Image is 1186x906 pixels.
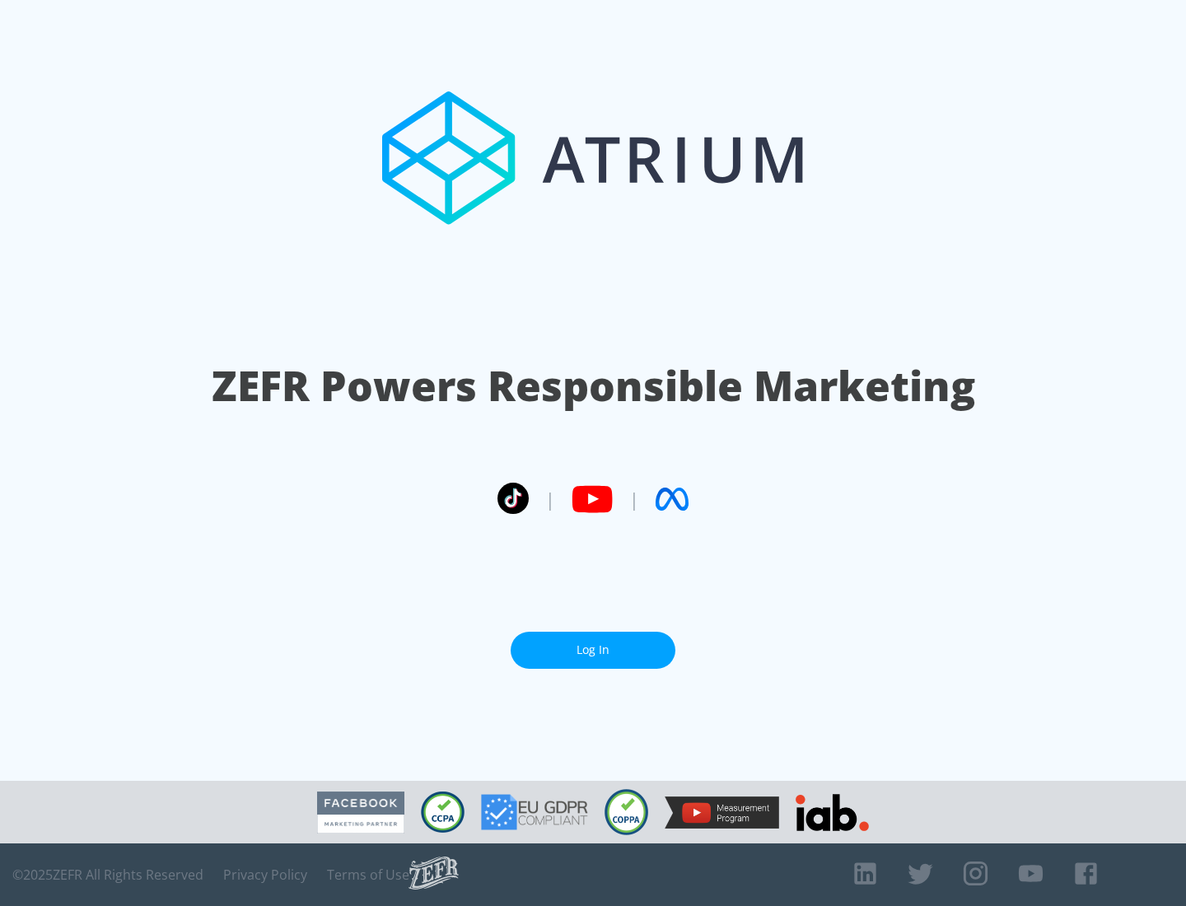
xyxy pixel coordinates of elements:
a: Log In [511,632,675,669]
a: Privacy Policy [223,866,307,883]
img: Facebook Marketing Partner [317,792,404,834]
img: IAB [796,794,869,831]
span: | [545,487,555,511]
a: Terms of Use [327,866,409,883]
h1: ZEFR Powers Responsible Marketing [212,357,975,414]
span: © 2025 ZEFR All Rights Reserved [12,866,203,883]
img: GDPR Compliant [481,794,588,830]
img: YouTube Measurement Program [665,796,779,829]
img: COPPA Compliant [605,789,648,835]
img: CCPA Compliant [421,792,465,833]
span: | [629,487,639,511]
